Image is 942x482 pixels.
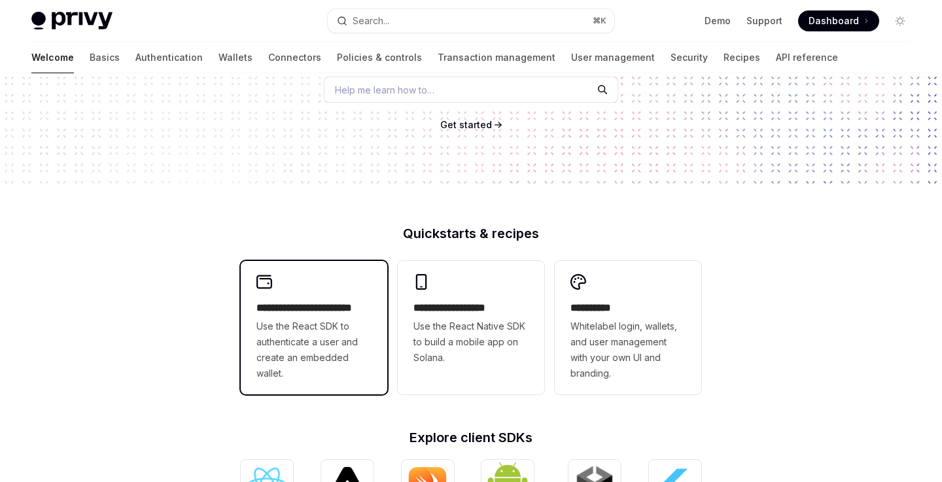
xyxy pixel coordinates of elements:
a: Demo [705,14,731,27]
a: Recipes [724,42,760,73]
span: Help me learn how to… [335,83,434,97]
button: Toggle dark mode [890,10,911,31]
a: Welcome [31,42,74,73]
a: Connectors [268,42,321,73]
span: Use the React SDK to authenticate a user and create an embedded wallet. [256,318,372,381]
a: Get started [440,118,492,131]
a: Basics [90,42,120,73]
a: Authentication [135,42,203,73]
h2: Explore client SDKs [241,431,701,444]
a: User management [571,42,655,73]
a: API reference [776,42,838,73]
a: Wallets [218,42,253,73]
span: Whitelabel login, wallets, and user management with your own UI and branding. [570,318,686,381]
button: Search...⌘K [328,9,614,33]
a: **** **** **** ***Use the React Native SDK to build a mobile app on Solana. [398,261,544,394]
div: Search... [353,13,389,29]
a: Support [746,14,782,27]
span: Dashboard [809,14,859,27]
a: **** *****Whitelabel login, wallets, and user management with your own UI and branding. [555,261,701,394]
span: ⌘ K [593,16,606,26]
a: Transaction management [438,42,555,73]
a: Security [671,42,708,73]
h2: Quickstarts & recipes [241,227,701,240]
a: Dashboard [798,10,879,31]
img: light logo [31,12,113,30]
span: Get started [440,119,492,130]
a: Policies & controls [337,42,422,73]
span: Use the React Native SDK to build a mobile app on Solana. [413,318,529,366]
